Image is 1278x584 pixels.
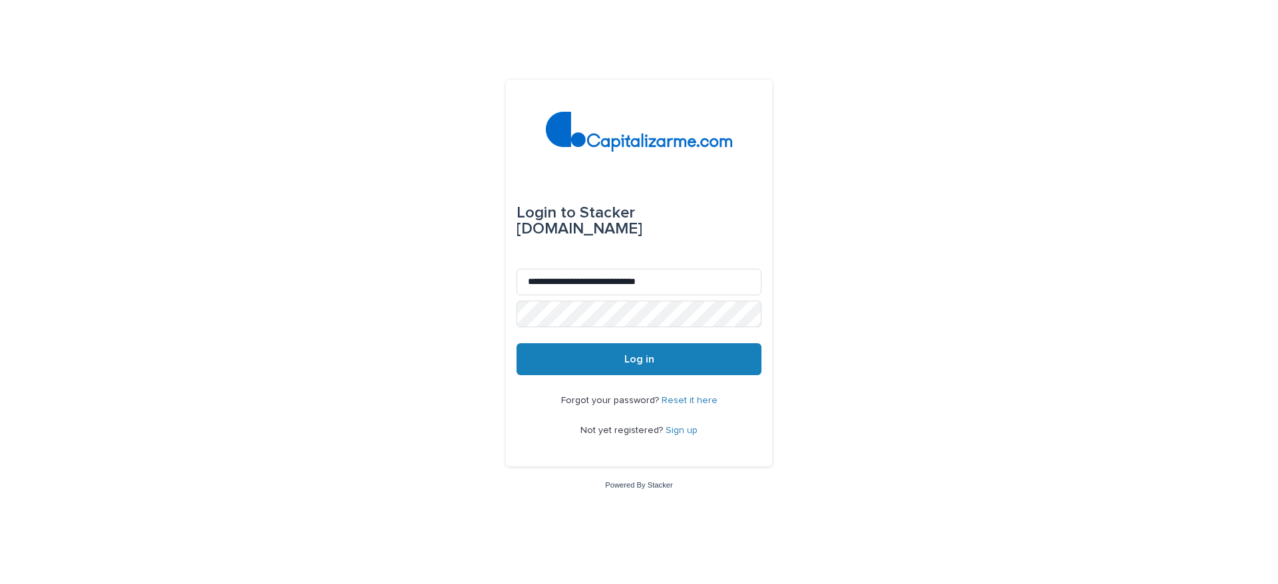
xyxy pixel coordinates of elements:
[517,194,761,247] div: Stacker [DOMAIN_NAME]
[605,481,672,489] a: Powered By Stacker
[624,354,654,365] span: Log in
[561,396,662,405] span: Forgot your password?
[580,426,666,435] span: Not yet registered?
[517,343,761,375] button: Log in
[666,426,698,435] a: Sign up
[662,396,718,405] a: Reset it here
[517,205,576,221] span: Login to
[546,112,733,152] img: 4arMvv9wSvmHTHbXwTim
